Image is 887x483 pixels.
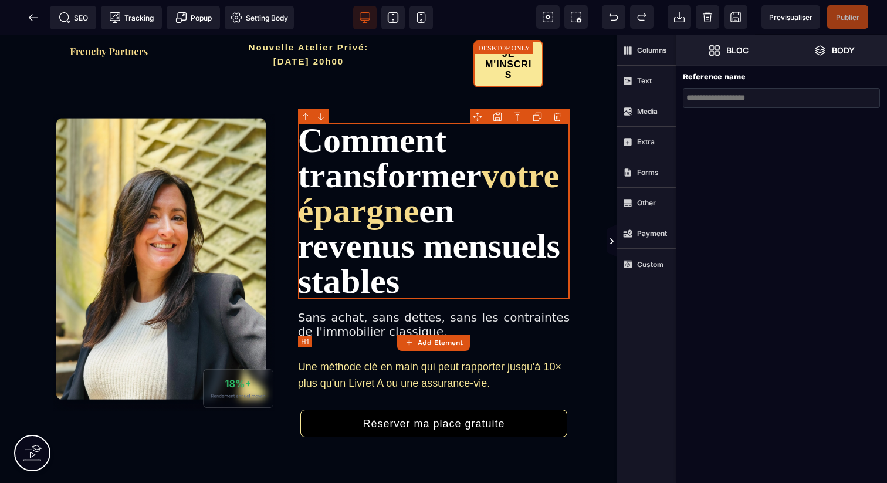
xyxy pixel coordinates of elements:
[769,13,812,22] span: Previsualiser
[109,12,154,23] span: Tracking
[298,326,561,354] span: Une méthode clé en main qui peut rapporter jusqu'à 10× plus qu'un Livret A ou une assurance-vie.
[397,335,470,351] button: Add Element
[726,46,749,55] strong: Bloc
[683,72,746,82] p: Reference name
[536,5,560,29] span: View components
[59,12,88,23] span: SEO
[637,168,659,177] strong: Forms
[175,12,212,23] span: Popup
[298,87,570,264] h1: Comment transformer en revenus mensuels stables
[781,35,887,66] span: Open Layer Manager
[418,339,463,347] strong: Add Element
[637,229,667,238] strong: Payment
[298,275,570,303] span: Sans achat, sans dettes, sans les contraintes de l'immobilier classique.
[209,5,409,39] h2: Nouvelle Atelier Privé: [DATE] 20h00
[832,46,855,55] strong: Body
[298,121,559,195] span: votre épargne
[637,137,655,146] strong: Extra
[231,12,288,23] span: Setting Body
[53,79,275,376] img: 446cf0c0aa799fe4e8bad5fc7e2d2e54_Capture_d%E2%80%99e%CC%81cran_2025-09-01_a%CC%80_21.00.57.png
[564,5,588,29] span: Screenshot
[637,46,667,55] strong: Columns
[676,35,781,66] span: Open Blocks
[637,107,658,116] strong: Media
[69,11,150,22] img: f2a3730b544469f405c58ab4be6274e8_Capture_d%E2%80%99e%CC%81cran_2025-09-01_a%CC%80_20.57.27.png
[637,198,656,207] strong: Other
[473,5,543,52] button: JE M'INSCRIS
[761,5,820,29] span: Preview
[637,76,652,85] strong: Text
[836,13,859,22] span: Publier
[300,374,567,402] button: Réserver ma place gratuite
[637,260,663,269] strong: Custom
